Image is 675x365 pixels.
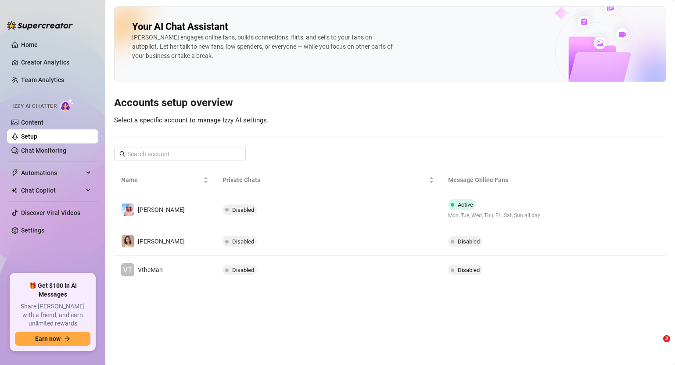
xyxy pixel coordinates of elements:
span: Share [PERSON_NAME] with a friend, and earn unlimited rewards [15,302,90,328]
a: Creator Analytics [21,55,91,69]
iframe: Intercom live chat [645,335,666,356]
span: Chat Copilot [21,183,83,197]
span: Select a specific account to manage Izzy AI settings. [114,116,269,124]
button: Earn nowarrow-right [15,332,90,346]
h3: Accounts setup overview [114,96,666,110]
h2: Your AI Chat Assistant [132,21,228,33]
th: Name [114,168,215,192]
a: Chat Monitoring [21,147,66,154]
a: Team Analytics [21,76,64,83]
span: thunderbolt [11,169,18,176]
span: Disabled [232,207,254,213]
span: Mon, Tue, Wed, Thu, Fri, Sat, Sun all day [448,211,540,220]
span: Disabled [232,267,254,273]
img: Hanna [122,235,134,247]
th: Message Online Fans [441,168,591,192]
span: Active [458,201,473,208]
span: 🎁 Get $100 in AI Messages [15,282,90,299]
span: search [119,151,126,157]
span: Earn now [35,335,61,342]
th: Private Chats [215,168,441,192]
input: Search account [127,149,233,159]
span: Disabled [458,238,480,245]
span: Private Chats [223,175,427,185]
span: VT [123,264,133,276]
span: [PERSON_NAME] [138,206,185,213]
div: [PERSON_NAME] engages online fans, builds connections, flirts, and sells to your fans on autopilo... [132,33,395,61]
span: Name [121,175,201,185]
span: Disabled [232,238,254,245]
img: Amanda [122,204,134,216]
span: Disabled [458,267,480,273]
a: Content [21,119,43,126]
span: [PERSON_NAME] [138,238,185,245]
img: Chat Copilot [11,187,17,193]
span: arrow-right [64,336,70,342]
span: Izzy AI Chatter [12,102,57,111]
img: AI Chatter [60,99,74,111]
a: Setup [21,133,37,140]
span: Automations [21,166,83,180]
a: Home [21,41,38,48]
a: Discover Viral Videos [21,209,80,216]
a: Settings [21,227,44,234]
span: VtheMan [138,266,163,273]
img: logo-BBDzfeDw.svg [7,21,73,30]
span: 3 [663,335,670,342]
